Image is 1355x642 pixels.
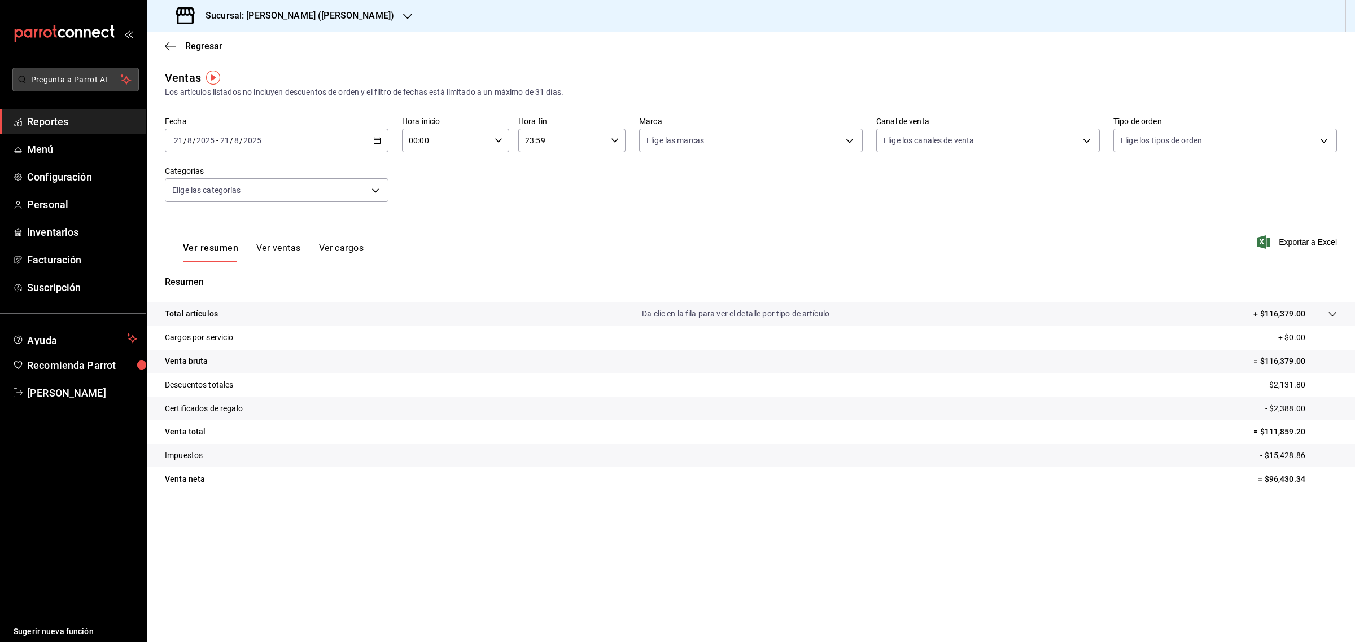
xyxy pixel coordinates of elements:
label: Canal de venta [876,117,1100,125]
input: ---- [243,136,262,145]
span: - [216,136,218,145]
span: Pregunta a Parrot AI [31,74,121,86]
span: Reportes [27,114,137,129]
span: / [239,136,243,145]
p: Da clic en la fila para ver el detalle por tipo de artículo [642,308,829,320]
p: - $15,428.86 [1260,450,1337,461]
label: Hora inicio [402,117,509,125]
span: [PERSON_NAME] [27,385,137,401]
input: -- [234,136,239,145]
input: -- [173,136,183,145]
p: Venta total [165,426,206,438]
span: Configuración [27,169,137,184]
span: Recomienda Parrot [27,358,137,373]
button: Ver cargos [319,243,364,262]
p: = $96,430.34 [1258,473,1337,485]
p: = $116,379.00 [1253,355,1337,367]
button: Ver ventas [256,243,301,262]
input: ---- [196,136,215,145]
label: Tipo de orden [1113,117,1337,125]
div: Los artículos listados no incluyen descuentos de orden y el filtro de fechas está limitado a un m... [165,86,1337,98]
span: Suscripción [27,280,137,295]
label: Fecha [165,117,388,125]
button: Pregunta a Parrot AI [12,68,139,91]
p: = $111,859.20 [1253,426,1337,438]
span: Personal [27,197,137,212]
p: Descuentos totales [165,379,233,391]
div: Ventas [165,69,201,86]
span: Facturación [27,252,137,267]
div: navigation tabs [183,243,364,262]
span: Regresar [185,41,222,51]
span: Sugerir nueva función [14,626,137,637]
p: + $0.00 [1278,332,1337,344]
span: Elige las categorías [172,184,241,196]
a: Pregunta a Parrot AI [8,82,139,94]
p: Impuestos [165,450,203,461]
span: Elige los canales de venta [884,135,974,146]
input: -- [187,136,193,145]
span: / [230,136,233,145]
p: Cargos por servicio [165,332,234,344]
span: Inventarios [27,225,137,240]
img: Tooltip marker [206,71,220,85]
p: Venta bruta [165,355,208,367]
p: - $2,388.00 [1265,403,1337,415]
span: / [183,136,187,145]
input: -- [220,136,230,145]
label: Hora fin [518,117,626,125]
h3: Sucursal: [PERSON_NAME] ([PERSON_NAME]) [196,9,394,23]
p: Total artículos [165,308,218,320]
span: Elige las marcas [646,135,704,146]
label: Categorías [165,167,388,175]
button: Ver resumen [183,243,238,262]
p: Certificados de regalo [165,403,243,415]
button: Exportar a Excel [1260,235,1337,249]
p: + $116,379.00 [1253,308,1305,320]
span: Elige los tipos de orden [1121,135,1202,146]
span: Ayuda [27,332,123,345]
p: Venta neta [165,473,205,485]
p: Resumen [165,275,1337,289]
span: Menú [27,142,137,157]
p: - $2,131.80 [1265,379,1337,391]
span: / [193,136,196,145]
button: Regresar [165,41,222,51]
label: Marca [639,117,863,125]
button: open_drawer_menu [124,29,133,38]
